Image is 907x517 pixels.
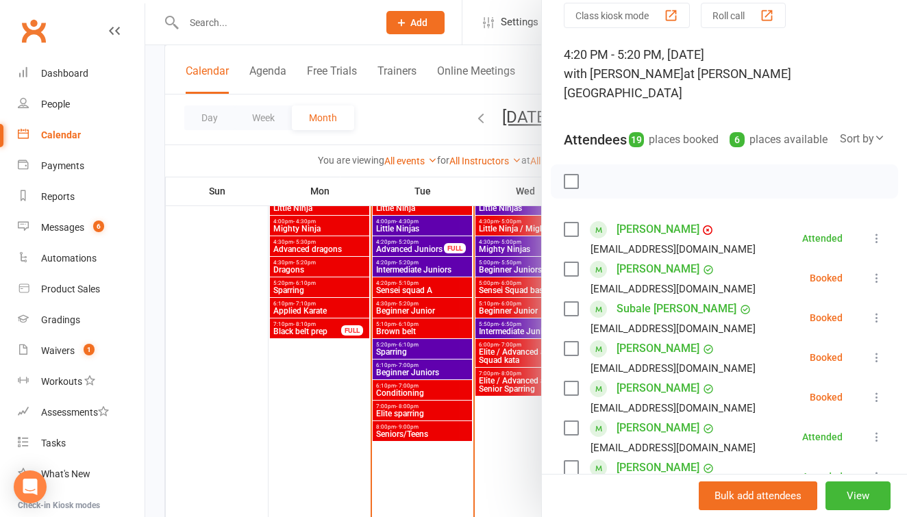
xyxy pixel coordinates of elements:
div: Product Sales [41,283,100,294]
span: with [PERSON_NAME] [564,66,684,81]
a: Product Sales [18,274,145,305]
a: [PERSON_NAME] [617,457,699,479]
a: People [18,89,145,120]
div: Booked [810,313,843,323]
div: Calendar [41,129,81,140]
button: View [825,481,891,510]
div: places available [730,130,828,149]
div: [EMAIL_ADDRESS][DOMAIN_NAME] [591,360,756,377]
div: Booked [810,392,843,402]
div: Booked [810,353,843,362]
button: Class kiosk mode [564,3,690,28]
span: 1 [84,344,95,355]
div: Waivers [41,345,75,356]
div: Reports [41,191,75,202]
div: Dashboard [41,68,88,79]
div: 19 [629,132,644,147]
div: [EMAIL_ADDRESS][DOMAIN_NAME] [591,399,756,417]
div: [EMAIL_ADDRESS][DOMAIN_NAME] [591,439,756,457]
a: [PERSON_NAME] [617,258,699,280]
a: Reports [18,181,145,212]
div: People [41,99,70,110]
a: Messages 6 [18,212,145,243]
a: Assessments [18,397,145,428]
div: [EMAIL_ADDRESS][DOMAIN_NAME] [591,320,756,338]
div: 6 [730,132,745,147]
div: Workouts [41,376,82,387]
div: Tasks [41,438,66,449]
a: [PERSON_NAME] [617,338,699,360]
div: places booked [629,130,719,149]
div: Payments [41,160,84,171]
a: Waivers 1 [18,336,145,366]
div: Sort by [840,130,885,148]
a: Clubworx [16,14,51,48]
a: [PERSON_NAME] [617,377,699,399]
div: Messages [41,222,84,233]
div: [EMAIL_ADDRESS][DOMAIN_NAME] [591,280,756,298]
a: Tasks [18,428,145,459]
button: Roll call [701,3,786,28]
div: Gradings [41,314,80,325]
div: Attended [802,234,843,243]
div: Booked [810,273,843,283]
div: Attended [802,472,843,481]
a: [PERSON_NAME] [617,218,699,240]
div: Open Intercom Messenger [14,470,47,503]
div: Automations [41,253,97,264]
a: Gradings [18,305,145,336]
div: What's New [41,468,90,479]
a: [PERSON_NAME] [617,417,699,439]
a: Subale [PERSON_NAME] [617,298,736,320]
div: [EMAIL_ADDRESS][DOMAIN_NAME] [591,240,756,258]
a: Workouts [18,366,145,397]
div: Attendees [564,130,627,149]
a: Calendar [18,120,145,151]
div: Assessments [41,407,109,418]
a: Automations [18,243,145,274]
button: Bulk add attendees [699,481,817,510]
div: 4:20 PM - 5:20 PM, [DATE] [564,45,885,103]
div: Attended [802,432,843,442]
a: Dashboard [18,58,145,89]
a: Payments [18,151,145,181]
a: What's New [18,459,145,490]
span: 6 [93,220,104,232]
